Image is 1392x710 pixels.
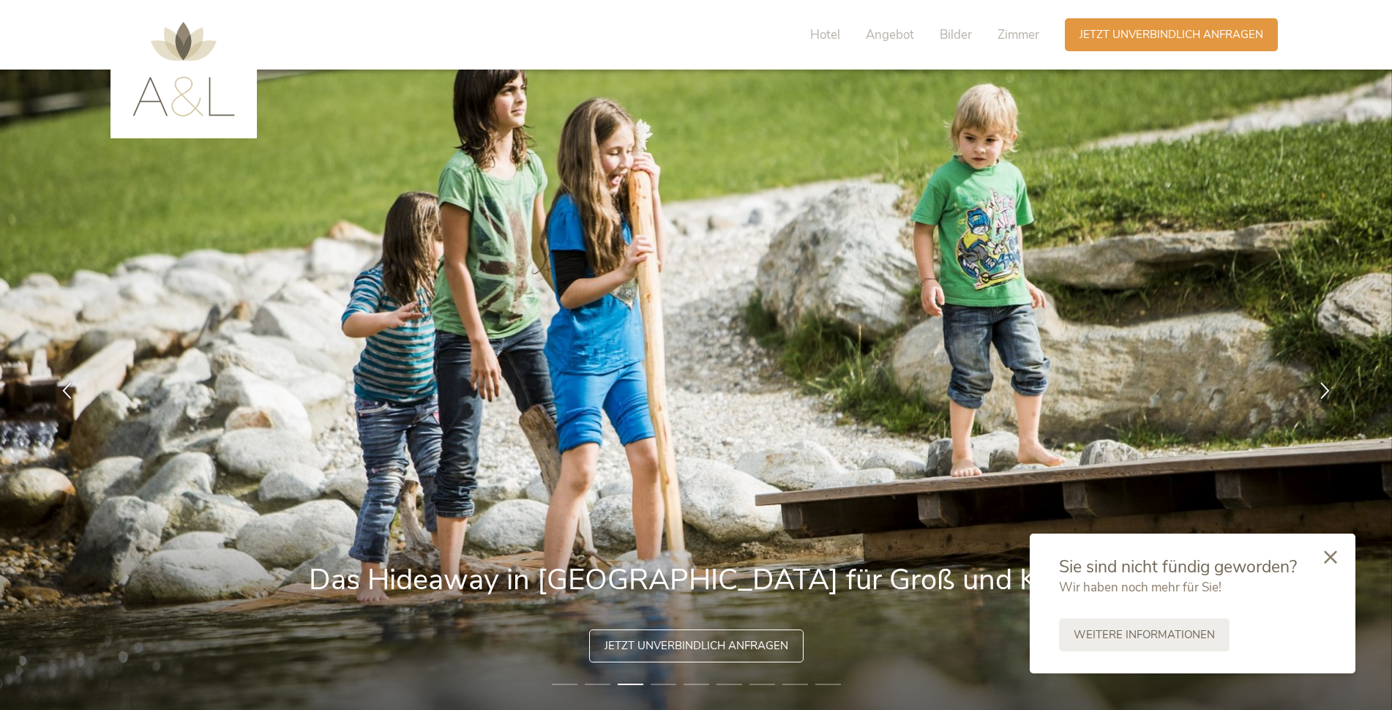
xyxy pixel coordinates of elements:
span: Hotel [810,26,840,43]
span: Zimmer [998,26,1039,43]
span: Jetzt unverbindlich anfragen [605,638,788,654]
span: Weitere Informationen [1074,627,1215,643]
span: Wir haben noch mehr für Sie! [1059,579,1221,596]
a: Weitere Informationen [1059,619,1230,651]
span: Sie sind nicht fündig geworden? [1059,556,1297,578]
span: Bilder [940,26,972,43]
span: Jetzt unverbindlich anfragen [1079,27,1263,42]
img: AMONTI & LUNARIS Wellnessresort [132,22,235,116]
span: Angebot [866,26,914,43]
